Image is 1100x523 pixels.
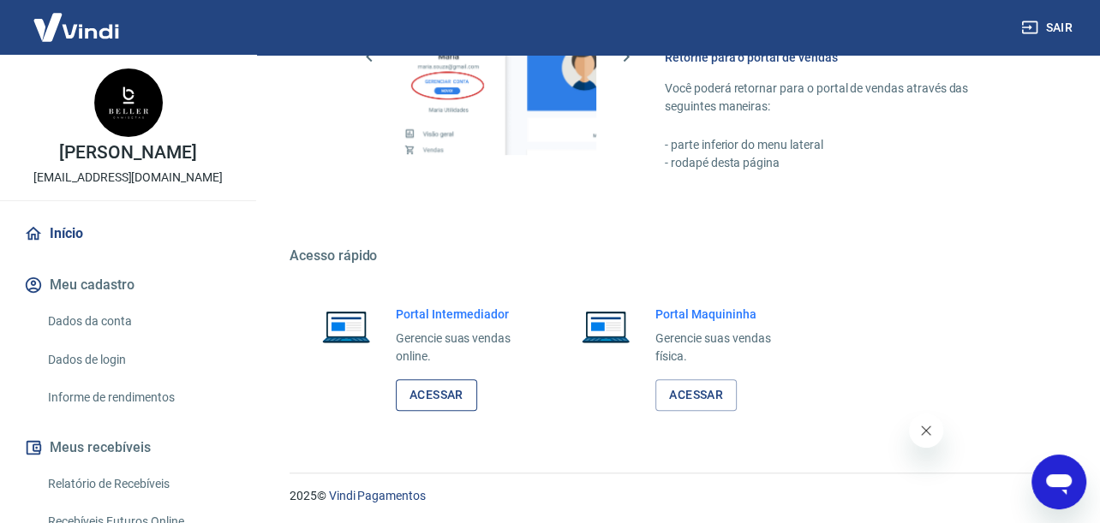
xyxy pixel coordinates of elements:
p: Gerencie suas vendas online. [396,330,518,366]
iframe: Botão para abrir a janela de mensagens [1031,455,1086,509]
a: Acessar [655,379,737,411]
p: Você poderá retornar para o portal de vendas através das seguintes maneiras: [665,80,1018,116]
a: Acessar [396,379,477,411]
iframe: Fechar mensagem [909,413,943,448]
img: Imagem de um notebook aberto [570,306,642,347]
a: Dados da conta [41,304,236,339]
a: Vindi Pagamentos [329,489,426,502]
p: [EMAIL_ADDRESS][DOMAIN_NAME] [33,169,223,187]
a: Informe de rendimentos [41,380,236,415]
h6: Portal Maquininha [655,306,778,323]
a: Dados de login [41,342,236,377]
img: Imagem de um notebook aberto [310,306,382,347]
button: Meus recebíveis [21,429,236,467]
img: 8d4cfcc9-1076-4a00-ac42-cd41f19bf379.jpeg [94,68,163,137]
p: - parte inferior do menu lateral [665,136,1018,154]
a: Início [21,215,236,253]
h6: Retorne para o portal de vendas [665,49,1018,66]
p: 2025 © [290,487,1059,505]
button: Sair [1018,12,1079,44]
p: - rodapé desta página [665,154,1018,172]
a: Relatório de Recebíveis [41,467,236,502]
span: Olá! Precisa de ajuda? [10,12,144,26]
img: Vindi [21,1,132,53]
button: Meu cadastro [21,266,236,304]
p: [PERSON_NAME] [59,144,196,162]
h5: Acesso rápido [290,247,1059,264]
p: Gerencie suas vendas física. [655,330,778,366]
h6: Portal Intermediador [396,306,518,323]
